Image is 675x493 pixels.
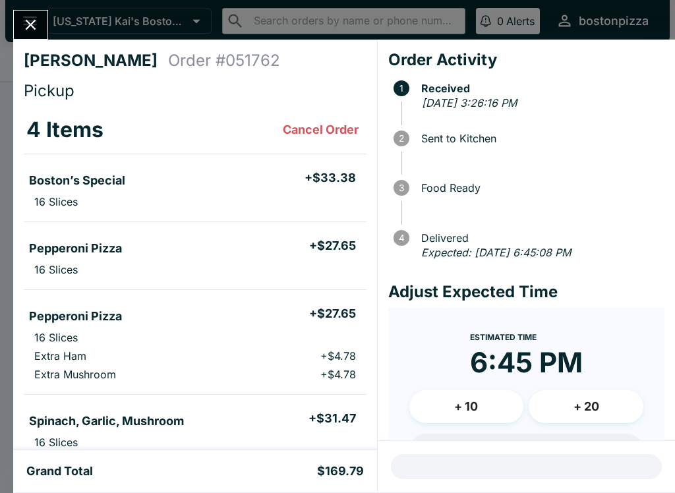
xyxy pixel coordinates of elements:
span: Estimated Time [470,332,537,342]
span: Pickup [24,81,74,100]
time: 6:45 PM [470,345,583,380]
button: + 20 [529,390,643,423]
button: + 10 [409,390,524,423]
em: [DATE] 3:26:16 PM [422,96,517,109]
h5: Pepperoni Pizza [29,308,122,324]
span: Food Ready [415,182,664,194]
em: Expected: [DATE] 6:45:08 PM [421,246,571,259]
table: orders table [24,106,367,480]
p: Extra Ham [34,349,86,362]
text: 3 [399,183,404,193]
h5: Pepperoni Pizza [29,241,122,256]
p: 16 Slices [34,331,78,344]
p: + $4.78 [320,349,356,362]
p: + $4.78 [320,368,356,381]
h3: 4 Items [26,117,103,143]
h5: Grand Total [26,463,93,479]
button: Close [14,11,47,39]
span: Received [415,82,664,94]
h5: + $27.65 [309,238,356,254]
h5: $169.79 [317,463,364,479]
text: 1 [399,83,403,94]
h5: Spinach, Garlic, Mushroom [29,413,184,429]
h4: Order Activity [388,50,664,70]
h5: + $33.38 [305,170,356,186]
h4: Order # 051762 [168,51,280,71]
p: Extra Mushroom [34,368,116,381]
p: 16 Slices [34,263,78,276]
span: Sent to Kitchen [415,132,664,144]
button: Cancel Order [278,117,364,143]
h4: [PERSON_NAME] [24,51,168,71]
text: 2 [399,133,404,144]
h5: + $31.47 [308,411,356,426]
h4: Adjust Expected Time [388,282,664,302]
p: 16 Slices [34,436,78,449]
h5: + $27.65 [309,306,356,322]
span: Delivered [415,232,664,244]
p: 16 Slices [34,195,78,208]
text: 4 [398,233,404,243]
h5: Boston’s Special [29,173,125,188]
